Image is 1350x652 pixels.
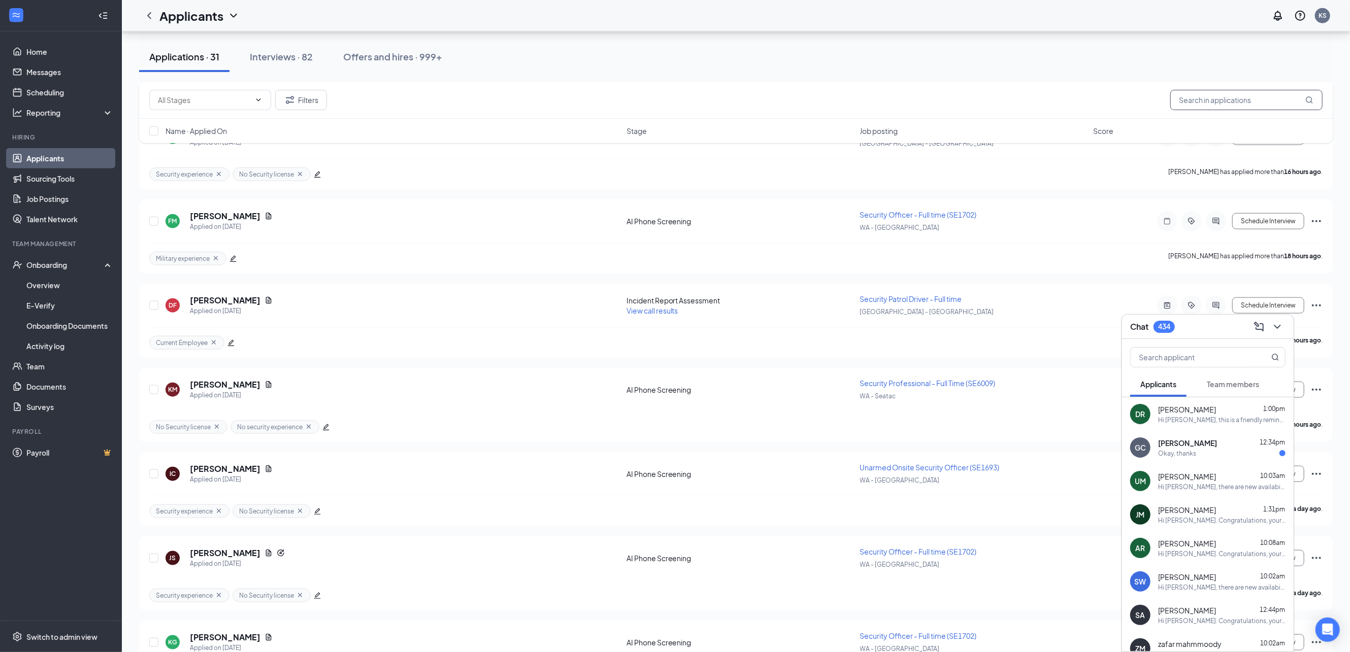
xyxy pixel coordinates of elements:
div: FM [169,217,177,225]
svg: Ellipses [1310,468,1323,480]
span: WA - [GEOGRAPHIC_DATA] [860,561,940,568]
div: Applied on [DATE] [190,390,273,400]
svg: Cross [296,591,304,599]
span: Security Officer - Full time (SE1702) [860,210,977,219]
a: Surveys [26,397,113,417]
span: edit [229,255,237,262]
div: IC [170,469,176,478]
svg: Cross [305,423,313,431]
div: AI Phone Screening [627,637,854,647]
button: ComposeMessage [1251,319,1267,335]
div: Hi [PERSON_NAME], there are new availabilities for an interview. This is a reminder to schedule y... [1158,583,1286,592]
span: 10:02am [1260,572,1285,580]
div: Interviews · 82 [250,50,313,63]
h3: Chat [1130,321,1148,332]
svg: Ellipses [1310,636,1323,648]
div: Hi [PERSON_NAME], there are new availabilities for an interview. This is a reminder to schedule y... [1158,483,1286,491]
svg: Ellipses [1310,384,1323,396]
div: Applied on [DATE] [190,474,273,485]
span: edit [314,508,321,515]
span: Current Employee [156,338,208,347]
svg: Notifications [1272,10,1284,22]
span: Unarmed Onsite Security Officer (SE1693) [860,463,1000,472]
div: KG [168,638,177,646]
span: 10:08am [1260,539,1285,546]
div: Hi [PERSON_NAME], this is a friendly reminder. Your Phone Interview with PalAmerican Security for... [1158,416,1286,424]
div: 434 [1158,322,1170,331]
div: DR [1136,409,1145,419]
div: AI Phone Screening [627,385,854,395]
div: DF [169,301,177,310]
span: Security experience [156,170,213,179]
a: Talent Network [26,209,113,229]
svg: MagnifyingGlass [1305,96,1313,104]
span: WA - Seatac [860,392,896,400]
div: GC [1135,442,1146,453]
span: 10:03am [1260,472,1285,479]
span: Score [1093,126,1113,136]
span: edit [314,592,321,599]
a: Documents [26,376,113,397]
a: Activity log [26,336,113,356]
div: AI Phone Screening [627,553,854,563]
div: Onboarding [26,260,105,270]
div: UM [1135,476,1146,486]
h5: [PERSON_NAME] [190,463,260,474]
div: Reporting [26,108,114,118]
h5: [PERSON_NAME] [190,295,260,306]
a: ChevronLeft [143,10,155,22]
svg: Cross [296,507,304,515]
svg: ActiveTag [1186,217,1198,225]
input: Search applicant [1131,348,1251,367]
svg: Cross [210,338,218,347]
a: Home [26,42,113,62]
span: Team members [1207,380,1259,389]
div: Open Intercom Messenger [1315,617,1340,642]
span: WA - [GEOGRAPHIC_DATA] [860,476,940,484]
div: Payroll [12,427,111,436]
svg: Document [265,549,273,557]
div: AI Phone Screening [627,216,854,226]
input: All Stages [158,94,250,106]
div: AI Phone Screening [627,469,854,479]
span: [PERSON_NAME] [1158,404,1216,415]
span: 10:02am [1260,639,1285,647]
a: Messages [26,62,113,82]
div: Okay, thanks [1158,449,1196,458]
div: SA [1136,610,1145,620]
b: 18 hours ago [1284,252,1321,260]
span: Military experience [156,254,210,263]
svg: ChevronDown [1271,321,1283,333]
a: Job Postings [26,189,113,209]
span: WA - [GEOGRAPHIC_DATA] [860,224,940,231]
svg: ActiveNote [1161,301,1173,310]
h5: [PERSON_NAME] [190,632,260,643]
div: Applied on [DATE] [190,222,273,232]
svg: QuestionInfo [1294,10,1306,22]
h5: [PERSON_NAME] [190,379,260,390]
p: [PERSON_NAME] has applied more than . [1168,252,1323,265]
h5: [PERSON_NAME] [190,211,260,222]
span: View call results [627,306,678,315]
span: Security experience [156,507,213,516]
svg: Ellipses [1310,299,1323,312]
div: Offers and hires · 999+ [343,50,442,63]
div: AR [1136,543,1145,553]
span: [PERSON_NAME] [1158,538,1216,548]
svg: Note [1161,217,1173,225]
svg: Document [265,465,273,473]
span: [PERSON_NAME] [1158,605,1216,615]
div: JM [1136,509,1145,520]
span: Security Officer - Full time (SE1702) [860,631,977,640]
a: E-Verify [26,295,113,316]
svg: Settings [12,632,22,642]
div: Hi [PERSON_NAME]. Congratulations, your meeting with PalAmerican Security for Transit Security Of... [1158,550,1286,558]
input: Search in applications [1170,90,1323,110]
svg: Cross [296,170,304,178]
svg: Document [265,212,273,220]
div: KM [168,385,177,394]
span: Name · Applied On [166,126,227,136]
svg: Cross [212,254,220,262]
div: Hi [PERSON_NAME]. Congratulations, your meeting with PalAmerican Security for Transit Security Of... [1158,616,1286,625]
span: Applicants [1140,380,1176,389]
